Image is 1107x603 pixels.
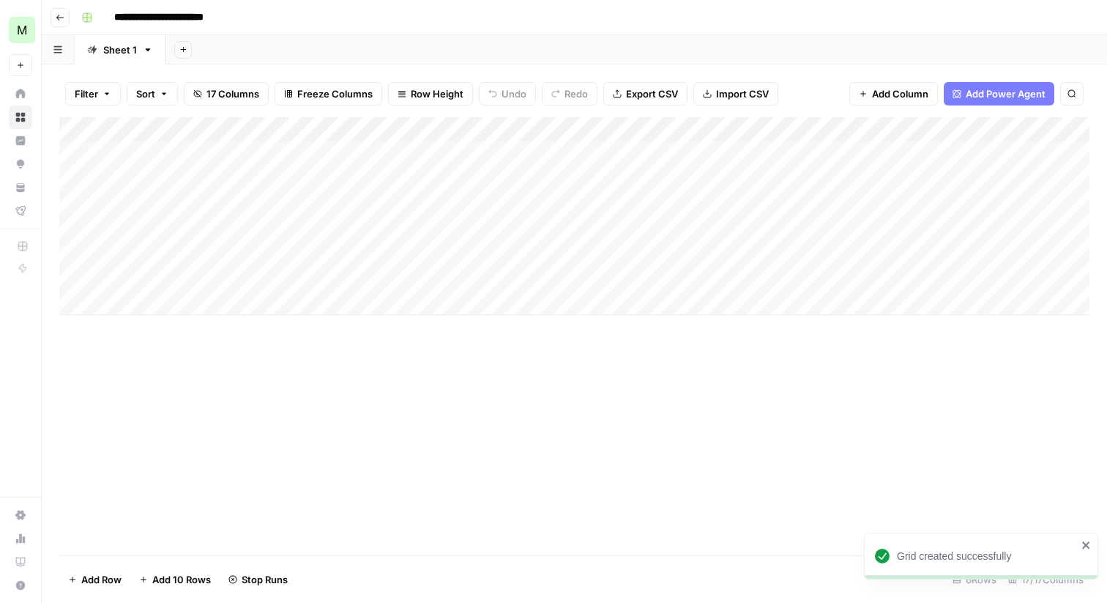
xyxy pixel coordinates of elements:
button: Help + Support [9,574,32,597]
button: Redo [542,82,597,106]
button: Filter [65,82,121,106]
a: Browse [9,106,32,129]
span: Filter [75,86,98,101]
span: Sort [136,86,155,101]
button: Workspace: Method [9,12,32,48]
button: Row Height [388,82,473,106]
a: Home [9,82,32,106]
span: M [17,21,27,39]
span: Add Power Agent [966,86,1045,101]
button: Add Power Agent [944,82,1054,106]
a: Settings [9,503,32,527]
a: Insights [9,129,32,152]
button: Add Row [59,568,130,591]
span: Import CSV [716,86,769,101]
div: Sheet 1 [103,42,137,57]
span: 17 Columns [206,86,259,101]
span: Stop Runs [242,572,288,587]
span: Add 10 Rows [152,572,211,587]
a: Opportunities [9,152,32,176]
a: Sheet 1 [75,35,165,64]
button: Add Column [849,82,938,106]
a: Flightpath [9,199,32,223]
span: Redo [564,86,588,101]
button: close [1081,539,1092,551]
span: Row Height [411,86,463,101]
span: Add Row [81,572,122,587]
span: Export CSV [626,86,678,101]
button: Stop Runs [220,568,297,591]
span: Add Column [872,86,928,101]
button: Add 10 Rows [130,568,220,591]
button: Sort [127,82,178,106]
button: Freeze Columns [275,82,382,106]
span: Undo [502,86,526,101]
div: Grid created successfully [897,549,1077,563]
div: 6 Rows [947,568,1002,591]
button: Undo [479,82,536,106]
a: Usage [9,527,32,550]
a: Your Data [9,176,32,199]
div: 17/17 Columns [1002,568,1089,591]
span: Freeze Columns [297,86,373,101]
a: Learning Hub [9,550,32,574]
button: Import CSV [693,82,778,106]
button: 17 Columns [184,82,269,106]
button: Export CSV [603,82,687,106]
